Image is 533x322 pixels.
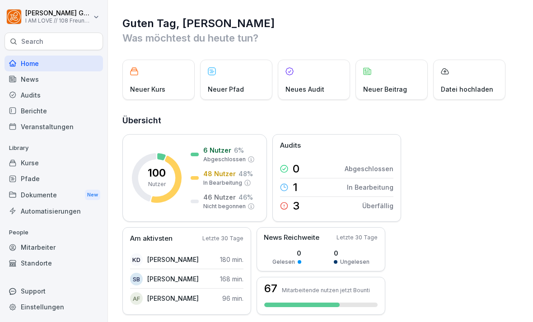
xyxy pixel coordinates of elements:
[5,141,103,155] p: Library
[347,182,393,192] p: In Bearbeitung
[203,202,246,210] p: Nicht begonnen
[5,239,103,255] a: Mitarbeiter
[5,119,103,135] a: Veranstaltungen
[147,294,199,303] p: [PERSON_NAME]
[122,16,519,31] h1: Guten Tag, [PERSON_NAME]
[147,274,199,284] p: [PERSON_NAME]
[203,169,236,178] p: 48 Nutzer
[363,84,407,94] p: Neuer Beitrag
[147,255,199,264] p: [PERSON_NAME]
[122,31,519,45] p: Was möchtest du heute tun?
[220,274,243,284] p: 168 min.
[222,294,243,303] p: 96 min.
[5,283,103,299] div: Support
[130,253,143,266] div: KD
[340,258,369,266] p: Ungelesen
[148,180,166,188] p: Nutzer
[25,9,91,17] p: [PERSON_NAME] Gerritzen
[122,114,519,127] h2: Übersicht
[293,201,299,211] p: 3
[334,248,369,258] p: 0
[264,283,277,294] h3: 67
[21,37,43,46] p: Search
[362,201,393,210] p: Überfällig
[203,192,236,202] p: 46 Nutzer
[272,248,301,258] p: 0
[293,182,298,193] p: 1
[5,187,103,203] div: Dokumente
[234,145,244,155] p: 6 %
[130,273,143,285] div: SB
[130,233,173,244] p: Am aktivsten
[5,299,103,315] a: Einstellungen
[441,84,493,94] p: Datei hochladen
[285,84,324,94] p: Neues Audit
[5,56,103,71] a: Home
[238,192,253,202] p: 46 %
[293,163,299,174] p: 0
[208,84,244,94] p: Neuer Pfad
[280,140,301,151] p: Audits
[238,169,253,178] p: 48 %
[85,190,100,200] div: New
[203,179,242,187] p: In Bearbeitung
[272,258,295,266] p: Gelesen
[5,225,103,240] p: People
[130,84,165,94] p: Neuer Kurs
[5,203,103,219] a: Automatisierungen
[5,103,103,119] a: Berichte
[264,233,319,243] p: News Reichweite
[220,255,243,264] p: 180 min.
[345,164,393,173] p: Abgeschlossen
[5,155,103,171] a: Kurse
[25,18,91,24] p: I AM LOVE // 108 Freunde GmbH
[130,292,143,305] div: AF
[148,168,166,178] p: 100
[5,71,103,87] a: News
[5,187,103,203] a: DokumenteNew
[282,287,370,294] p: Mitarbeitende nutzen jetzt Bounti
[203,155,246,163] p: Abgeschlossen
[203,145,231,155] p: 6 Nutzer
[5,255,103,271] a: Standorte
[5,87,103,103] a: Audits
[337,233,378,242] p: Letzte 30 Tage
[5,171,103,187] a: Pfade
[202,234,243,243] p: Letzte 30 Tage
